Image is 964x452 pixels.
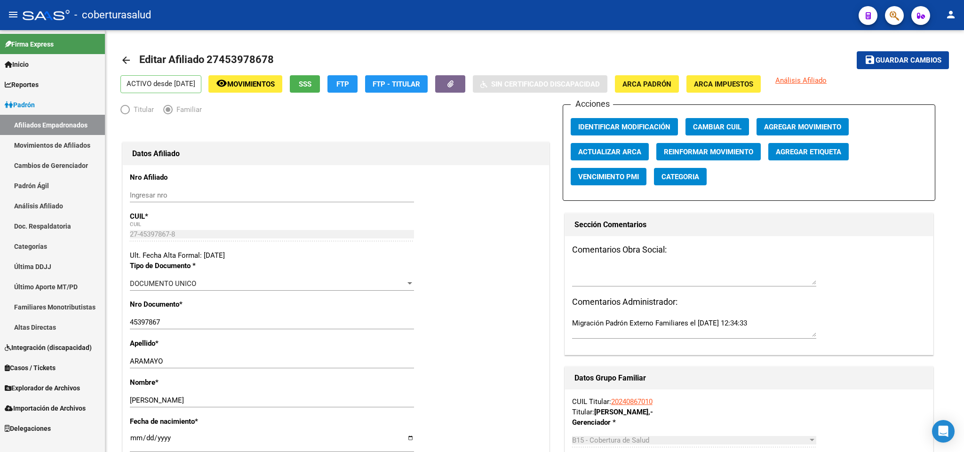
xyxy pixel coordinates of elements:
[686,75,761,93] button: ARCA Impuestos
[572,436,649,444] span: B15 - Cobertura de Salud
[130,338,254,349] p: Apellido
[571,97,613,111] h3: Acciones
[139,54,274,65] span: Editar Afiliado 27453978678
[130,299,254,309] p: Nro Documento
[5,383,80,393] span: Explorador de Archivos
[664,148,753,156] span: Reinformar Movimiento
[373,80,420,88] span: FTP - Titular
[578,148,641,156] span: Actualizar ARCA
[648,408,650,416] span: ,
[173,104,202,115] span: Familiar
[120,75,201,93] p: ACTIVO desde [DATE]
[130,279,196,288] span: DOCUMENTO UNICO
[656,143,761,160] button: Reinformar Movimiento
[5,39,54,49] span: Firma Express
[693,123,741,131] span: Cambiar CUIL
[572,396,926,417] div: CUIL Titular: Titular:
[74,5,151,25] span: - coberturasalud
[654,168,707,185] button: Categoria
[8,9,19,20] mat-icon: menu
[622,80,671,88] span: ARCA Padrón
[945,9,956,20] mat-icon: person
[775,76,827,85] span: Análisis Afiliado
[130,377,254,388] p: Nombre
[132,146,540,161] h1: Datos Afiliado
[572,295,926,309] h3: Comentarios Administrador:
[227,80,275,88] span: Movimientos
[615,75,679,93] button: ARCA Padrón
[299,80,311,88] span: SSS
[685,118,749,135] button: Cambiar CUIL
[932,420,955,443] div: Open Intercom Messenger
[130,172,254,182] p: Nro Afiliado
[571,143,649,160] button: Actualizar ARCA
[130,261,254,271] p: Tipo de Documento *
[864,54,876,65] mat-icon: save
[5,100,35,110] span: Padrón
[130,211,254,222] p: CUIL
[336,80,349,88] span: FTP
[574,217,924,232] h1: Sección Comentarios
[120,107,211,116] mat-radio-group: Elija una opción
[365,75,428,93] button: FTP - Titular
[757,118,849,135] button: Agregar Movimiento
[130,104,154,115] span: Titular
[5,79,39,90] span: Reportes
[208,75,282,93] button: Movimientos
[876,56,941,65] span: Guardar cambios
[611,397,653,406] a: 20240867010
[327,75,358,93] button: FTP
[571,168,646,185] button: Vencimiento PMI
[764,123,841,131] span: Agregar Movimiento
[5,59,29,70] span: Inicio
[290,75,320,93] button: SSS
[473,75,607,93] button: Sin Certificado Discapacidad
[594,408,653,416] strong: [PERSON_NAME] -
[5,423,51,434] span: Delegaciones
[5,342,92,353] span: Integración (discapacidad)
[661,173,699,181] span: Categoria
[694,80,753,88] span: ARCA Impuestos
[571,118,678,135] button: Identificar Modificación
[574,371,924,386] h1: Datos Grupo Familiar
[130,416,254,427] p: Fecha de nacimiento
[572,243,926,256] h3: Comentarios Obra Social:
[768,143,849,160] button: Agregar Etiqueta
[578,173,639,181] span: Vencimiento PMI
[5,363,56,373] span: Casos / Tickets
[120,55,132,66] mat-icon: arrow_back
[491,80,600,88] span: Sin Certificado Discapacidad
[216,78,227,89] mat-icon: remove_red_eye
[572,417,678,428] p: Gerenciador *
[5,403,86,413] span: Importación de Archivos
[578,123,670,131] span: Identificar Modificación
[857,51,949,69] button: Guardar cambios
[130,250,542,261] div: Ult. Fecha Alta Formal: [DATE]
[776,148,841,156] span: Agregar Etiqueta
